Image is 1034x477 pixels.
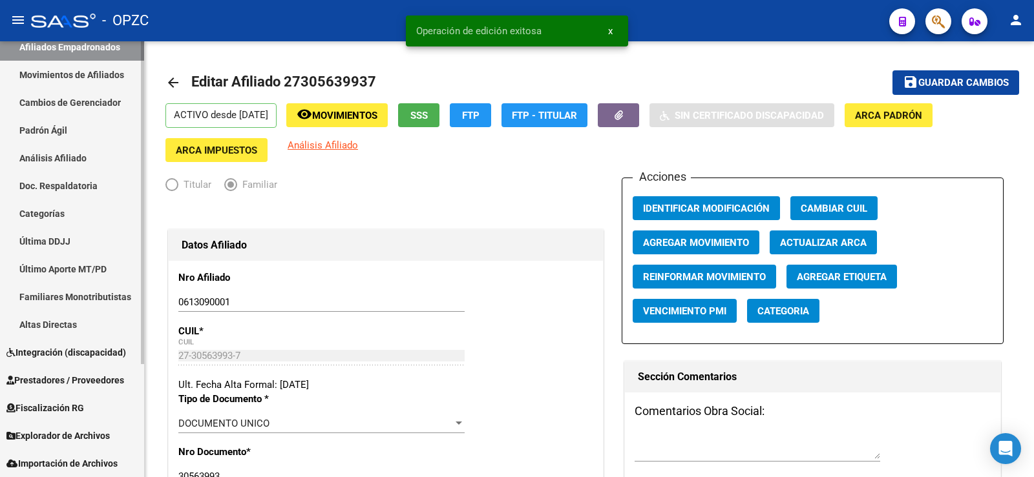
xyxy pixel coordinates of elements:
span: Sin Certificado Discapacidad [675,110,824,121]
h1: Datos Afiliado [182,235,590,256]
span: Agregar Etiqueta [797,271,887,283]
span: Operación de edición exitosa [416,25,542,37]
p: Nro Documento [178,445,303,459]
span: FTP [462,110,480,121]
span: Análisis Afiliado [288,139,358,151]
button: ARCA Impuestos [165,138,268,162]
span: Editar Afiliado 27305639937 [191,74,376,90]
span: Prestadores / Proveedores [6,373,124,387]
mat-icon: menu [10,12,26,28]
span: Identificar Modificación [643,203,770,214]
span: Agregar Movimiento [643,237,749,249]
button: Agregar Movimiento [633,230,759,254]
span: Fiscalización RG [6,401,84,415]
button: Guardar cambios [892,70,1019,94]
button: Reinformar Movimiento [633,265,776,289]
button: FTP [450,103,491,127]
span: Titular [178,178,211,192]
button: Vencimiento PMI [633,299,737,323]
span: x [608,25,613,37]
span: Vencimiento PMI [643,305,726,317]
button: Agregar Etiqueta [786,265,897,289]
span: FTP - Titular [512,110,577,121]
h3: Acciones [633,168,691,186]
p: Nro Afiliado [178,270,303,285]
p: ACTIVO desde [DATE] [165,103,277,128]
mat-icon: person [1008,12,1024,28]
span: Guardar cambios [918,77,1009,89]
mat-radio-group: Elija una opción [165,181,290,193]
div: Ult. Fecha Alta Formal: [DATE] [178,378,593,392]
span: ARCA Padrón [855,110,922,121]
span: Integración (discapacidad) [6,345,126,360]
span: Reinformar Movimiento [643,271,766,283]
button: Identificar Modificación [633,196,780,220]
span: ARCA Impuestos [176,145,257,156]
p: CUIL [178,324,303,338]
button: Actualizar ARCA [770,230,877,254]
span: Movimientos [312,110,377,121]
button: Categoria [747,299,819,323]
mat-icon: arrow_back [165,75,181,90]
p: Tipo de Documento * [178,392,303,406]
span: Familiar [237,178,277,192]
button: SSS [398,103,439,127]
h3: Comentarios Obra Social: [635,402,990,420]
h1: Sección Comentarios [638,367,987,387]
button: ARCA Padrón [845,103,933,127]
span: Explorador de Archivos [6,429,110,443]
span: SSS [410,110,428,121]
mat-icon: remove_red_eye [297,107,312,122]
span: - OPZC [102,6,149,35]
button: x [598,19,623,43]
button: Sin Certificado Discapacidad [649,103,834,127]
button: Movimientos [286,103,388,127]
button: FTP - Titular [501,103,587,127]
span: Categoria [757,305,809,317]
mat-icon: save [903,74,918,90]
span: DOCUMENTO UNICO [178,418,269,429]
div: Open Intercom Messenger [990,433,1021,464]
span: Cambiar CUIL [801,203,867,214]
button: Cambiar CUIL [790,196,878,220]
span: Importación de Archivos [6,456,118,471]
span: Actualizar ARCA [780,237,867,249]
